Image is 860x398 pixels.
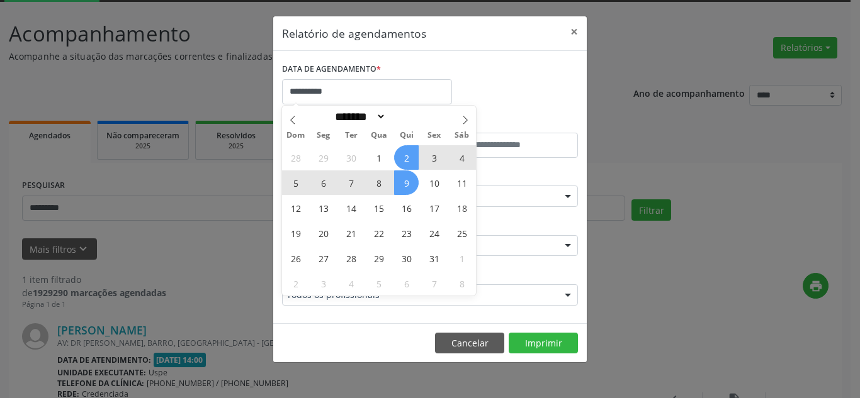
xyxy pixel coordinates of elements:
[366,170,391,195] span: Outubro 8, 2025
[509,333,578,354] button: Imprimir
[311,145,336,170] span: Setembro 29, 2025
[339,196,363,220] span: Outubro 14, 2025
[311,221,336,245] span: Outubro 20, 2025
[339,271,363,296] span: Novembro 4, 2025
[394,271,419,296] span: Novembro 6, 2025
[366,145,391,170] span: Outubro 1, 2025
[393,131,421,140] span: Qui
[422,271,446,296] span: Novembro 7, 2025
[394,246,419,270] span: Outubro 30, 2025
[283,246,308,270] span: Outubro 26, 2025
[282,25,426,41] h5: Relatório de agendamentos
[450,196,474,220] span: Outubro 18, 2025
[339,170,363,195] span: Outubro 7, 2025
[366,271,391,296] span: Novembro 5, 2025
[311,196,336,220] span: Outubro 13, 2025
[394,196,419,220] span: Outubro 16, 2025
[394,170,419,195] span: Outubro 9, 2025
[339,246,363,270] span: Outubro 28, 2025
[394,221,419,245] span: Outubro 23, 2025
[331,110,386,123] select: Month
[311,170,336,195] span: Outubro 6, 2025
[422,221,446,245] span: Outubro 24, 2025
[283,145,308,170] span: Setembro 28, 2025
[366,221,391,245] span: Outubro 22, 2025
[422,196,446,220] span: Outubro 17, 2025
[394,145,419,170] span: Outubro 2, 2025
[282,60,381,79] label: DATA DE AGENDAMENTO
[311,246,336,270] span: Outubro 27, 2025
[433,113,578,133] label: ATÉ
[422,246,446,270] span: Outubro 31, 2025
[366,196,391,220] span: Outubro 15, 2025
[450,145,474,170] span: Outubro 4, 2025
[448,131,476,140] span: Sáb
[337,131,365,140] span: Ter
[450,221,474,245] span: Outubro 25, 2025
[366,246,391,270] span: Outubro 29, 2025
[311,271,336,296] span: Novembro 3, 2025
[450,271,474,296] span: Novembro 8, 2025
[422,170,446,195] span: Outubro 10, 2025
[283,196,308,220] span: Outubro 12, 2025
[421,131,448,140] span: Sex
[283,271,308,296] span: Novembro 2, 2025
[562,16,587,47] button: Close
[450,246,474,270] span: Novembro 1, 2025
[422,145,446,170] span: Outubro 3, 2025
[435,333,504,354] button: Cancelar
[339,145,363,170] span: Setembro 30, 2025
[339,221,363,245] span: Outubro 21, 2025
[386,110,427,123] input: Year
[283,170,308,195] span: Outubro 5, 2025
[365,131,393,140] span: Qua
[450,170,474,195] span: Outubro 11, 2025
[310,131,337,140] span: Seg
[282,131,310,140] span: Dom
[283,221,308,245] span: Outubro 19, 2025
